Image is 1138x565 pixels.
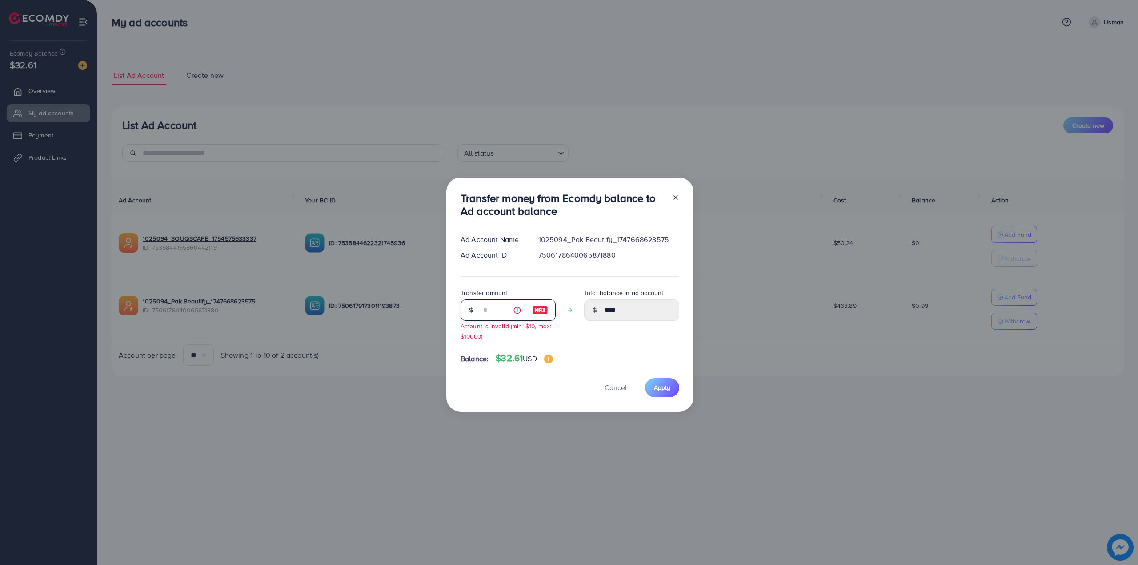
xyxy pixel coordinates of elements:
[461,322,551,340] small: Amount is invalid (min: $10, max: $10000)
[461,192,665,218] h3: Transfer money from Ecomdy balance to Ad account balance
[645,378,679,397] button: Apply
[461,354,489,364] span: Balance:
[453,234,531,245] div: Ad Account Name
[605,383,627,392] span: Cancel
[523,354,537,363] span: USD
[531,234,686,245] div: 1025094_Pak Beautify_1747668623575
[584,288,663,297] label: Total balance in ad account
[453,250,531,260] div: Ad Account ID
[593,378,638,397] button: Cancel
[532,305,548,315] img: image
[531,250,686,260] div: 7506178640065871880
[544,355,553,363] img: image
[496,353,553,364] h4: $32.61
[654,383,670,392] span: Apply
[461,288,507,297] label: Transfer amount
